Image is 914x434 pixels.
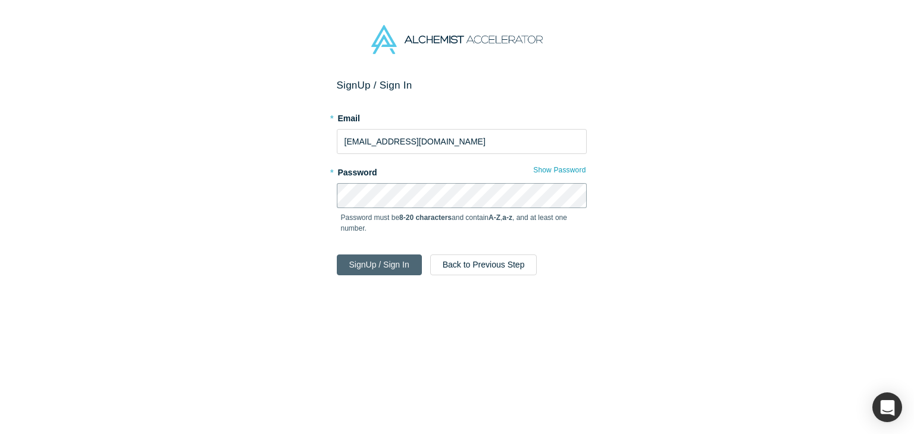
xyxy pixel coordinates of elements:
strong: 8-20 characters [399,213,452,222]
label: Password [337,162,587,179]
h2: Sign Up / Sign In [337,79,587,92]
button: Back to Previous Step [430,254,537,275]
img: Alchemist Accelerator Logo [371,25,543,54]
button: SignUp / Sign In [337,254,422,275]
strong: a-z [502,213,512,222]
button: Show Password [533,162,586,178]
p: Password must be and contain , , and at least one number. [341,212,583,234]
strong: A-Z [489,213,500,222]
label: Email [337,108,587,125]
